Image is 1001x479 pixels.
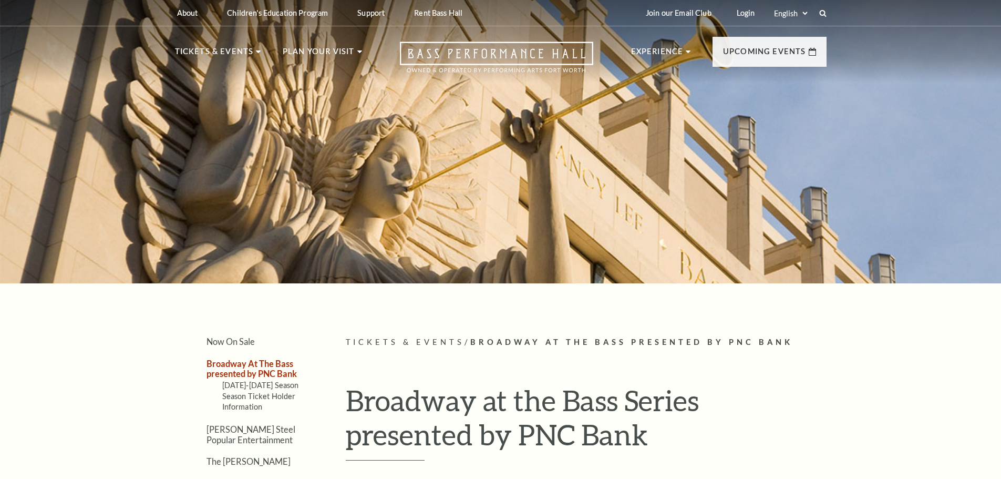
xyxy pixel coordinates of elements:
p: About [177,8,198,17]
p: Experience [631,45,684,64]
p: Upcoming Events [723,45,806,64]
p: Children's Education Program [227,8,328,17]
p: Plan Your Visit [283,45,355,64]
p: / [346,336,827,349]
a: Season Ticket Holder Information [222,392,296,411]
p: Tickets & Events [175,45,254,64]
a: [PERSON_NAME] Steel Popular Entertainment [207,424,295,444]
p: Rent Bass Hall [414,8,462,17]
span: Tickets & Events [346,338,465,346]
h1: Broadway at the Bass Series presented by PNC Bank [346,383,827,461]
select: Select: [772,8,809,18]
span: Broadway At The Bass presented by PNC Bank [470,338,793,346]
a: Broadway At The Bass presented by PNC Bank [207,359,297,379]
p: Support [357,8,385,17]
a: Now On Sale [207,337,255,346]
a: The [PERSON_NAME] [207,456,291,466]
a: [DATE]-[DATE] Season [222,381,299,390]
